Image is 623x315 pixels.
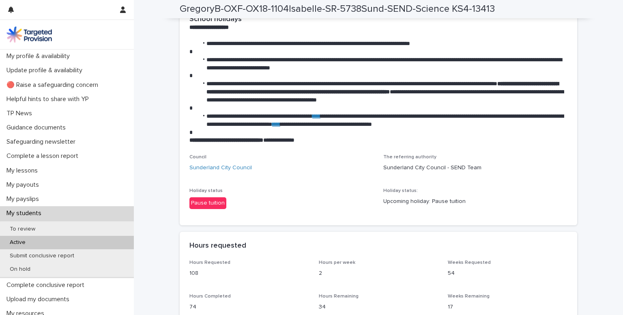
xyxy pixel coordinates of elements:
[448,269,567,278] p: 54
[3,67,89,74] p: Update profile & availability
[319,303,438,311] p: 34
[3,181,45,189] p: My payouts
[3,124,72,132] p: Guidance documents
[3,138,82,146] p: Safeguarding newsletter
[3,239,32,246] p: Active
[189,155,206,160] span: Council
[3,266,37,273] p: On hold
[3,167,44,175] p: My lessons
[383,155,436,160] span: The referring authority
[189,188,223,193] span: Holiday status
[319,294,359,299] span: Hours Remaining
[6,26,52,43] img: M5nRWzHhSzIhMunXDL62
[383,164,567,172] p: Sunderland City Council - SEND Team
[319,260,355,265] span: Hours per week
[448,303,567,311] p: 17
[448,260,491,265] span: Weeks Requested
[189,269,309,278] p: 108
[180,3,495,15] h2: GregoryB-OXF-OX18-1104Isabelle-SR-5738Sund-SEND-Science KS4-13413
[3,152,85,160] p: Complete a lesson report
[3,52,76,60] p: My profile & availability
[3,252,81,259] p: Submit conclusive report
[3,81,105,89] p: 🔴 Raise a safeguarding concern
[3,281,91,289] p: Complete conclusive report
[189,197,226,209] div: Pause tuition
[3,226,42,233] p: To review
[448,294,490,299] span: Weeks Remaining
[383,188,418,193] span: Holiday status:
[3,95,95,103] p: Helpful hints to share with YP
[3,209,48,217] p: My students
[383,197,567,206] p: Upcoming holiday: Pause tuition
[189,260,230,265] span: Hours Requested
[189,164,252,172] a: Sunderland City Council
[189,303,309,311] p: 74
[3,296,76,303] p: Upload my documents
[3,110,39,117] p: TP News
[189,15,242,24] h2: School holidays
[189,242,246,250] h2: Hours requested
[319,269,438,278] p: 2
[189,294,231,299] span: Hours Completed
[3,195,45,203] p: My payslips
